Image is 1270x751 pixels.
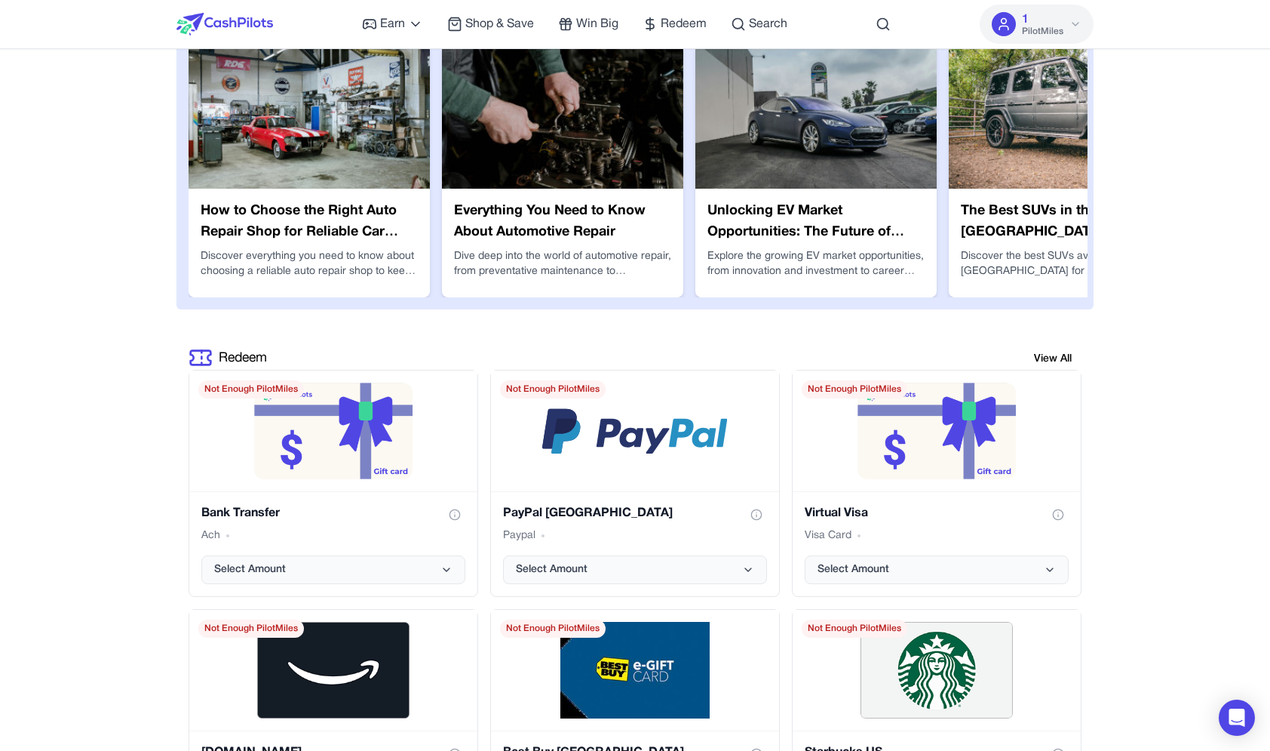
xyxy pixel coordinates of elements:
[695,44,937,189] img: Unlocking EV Market Opportunities: The Future of Electric Mobility
[454,249,671,279] p: Dive deep into the world of automotive repair, from preventative maintenance to emergency fixes, ...
[214,562,286,577] span: Select Amount
[661,15,707,33] span: Redeem
[253,383,413,479] img: default-reward-image.png
[189,370,478,597] div: Bank Transfer gift card
[542,408,728,454] img: /default-reward-image.png
[818,562,889,577] span: Select Amount
[198,620,304,638] span: Not Enough PilotMiles
[857,383,1016,479] img: default-reward-image.png
[503,556,767,584] button: Select Amount
[503,528,535,543] span: Paypal
[198,380,304,399] span: Not Enough PilotMiles
[201,201,418,243] h3: How to Choose the Right Auto Repair Shop for Reliable Car Care
[731,15,787,33] a: Search
[500,380,606,399] span: Not Enough PilotMiles
[961,249,1178,279] p: Discover the best SUVs available in the [GEOGRAPHIC_DATA] for 2025, from budget-friendly crossove...
[257,622,410,719] img: /default-reward-image.png
[1048,504,1069,525] button: Show gift card information
[961,201,1178,243] h3: The Best SUVs in the [GEOGRAPHIC_DATA]: Top Picks for Every Driver in [DATE]
[558,15,618,33] a: Win Big
[500,620,606,638] span: Not Enough PilotMiles
[442,44,683,189] img: Everything You Need to Know About Automotive Repair
[746,504,767,525] button: Show gift card information
[980,5,1094,44] button: 1PilotMiles
[792,370,1081,597] div: Virtual Visa gift card
[444,504,465,525] button: Show gift card information
[490,370,780,597] div: PayPal USA gift card
[643,15,707,33] a: Redeem
[1022,26,1063,38] span: PilotMiles
[516,562,587,577] span: Select Amount
[219,348,267,368] a: Redeem
[805,528,851,543] span: Visa Card
[1024,349,1081,368] a: View All
[707,249,925,279] p: Explore the growing EV market opportunities, from innovation and investment to career potential, ...
[707,201,925,243] h3: Unlocking EV Market Opportunities: The Future of Electric Mobility
[201,556,465,584] button: Select Amount
[802,620,907,638] span: Not Enough PilotMiles
[465,15,534,33] span: Shop & Save
[1219,700,1255,736] div: Open Intercom Messenger
[1022,11,1029,29] span: 1
[576,15,618,33] span: Win Big
[860,622,1013,719] img: /default-reward-image.png
[949,44,1190,189] img: The Best SUVs in the USA: Top Picks for Every Driver in 2025
[201,504,280,522] h3: Bank Transfer
[176,13,273,35] img: CashPilots Logo
[447,15,534,33] a: Shop & Save
[201,528,220,543] span: Ach
[454,201,671,243] h3: Everything You Need to Know About Automotive Repair
[802,380,907,399] span: Not Enough PilotMiles
[805,504,868,522] h3: Virtual Visa
[749,15,787,33] span: Search
[503,504,673,522] h3: PayPal [GEOGRAPHIC_DATA]
[805,556,1069,584] button: Select Amount
[189,44,430,189] img: How to Choose the Right Auto Repair Shop for Reliable Car Care
[362,15,423,33] a: Earn
[380,15,405,33] span: Earn
[560,622,709,719] img: /default-reward-image.png
[201,249,418,279] p: Discover everything you need to know about choosing a reliable auto repair shop to keep your vehi...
